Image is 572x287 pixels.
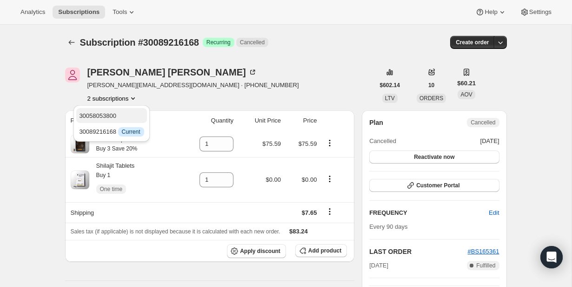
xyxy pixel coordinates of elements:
th: Product [65,110,178,131]
button: Shipping actions [322,206,337,217]
span: [DATE] [480,137,499,146]
span: LTV [385,95,395,102]
button: Create order [450,36,494,49]
span: 30058053800 [79,112,116,119]
button: Tools [107,6,142,19]
button: 30089216168 InfoCurrent [76,124,146,139]
span: $75.59 [262,140,281,147]
span: Every 90 days [369,223,407,230]
span: Sales tax (if applicable) is not displayed because it is calculated with each new order. [71,228,280,235]
th: Price [284,110,319,131]
button: Subscriptions [53,6,105,19]
h2: FREQUENCY [369,208,489,218]
span: Help [485,8,497,16]
span: Settings [529,8,552,16]
span: Fulfilled [476,262,495,269]
span: Recurring [206,39,231,46]
span: Apply discount [240,247,280,255]
span: Subscriptions [58,8,100,16]
div: [PERSON_NAME] [PERSON_NAME] [87,68,257,77]
span: ORDERS [419,95,443,102]
button: Analytics [15,6,51,19]
button: Product actions [322,138,337,148]
span: John Puccinelli [65,68,80,82]
h2: LAST ORDER [369,247,467,256]
span: [PERSON_NAME][EMAIL_ADDRESS][DOMAIN_NAME] · [PHONE_NUMBER] [87,81,299,90]
span: Cancelled [471,119,495,126]
span: Edit [489,208,499,218]
span: [DATE] [369,261,388,270]
span: $60.21 [457,79,476,88]
button: Add product [295,244,347,257]
span: Analytics [20,8,45,16]
th: Quantity [177,110,236,131]
span: One time [100,185,123,193]
button: Help [470,6,512,19]
button: Reactivate now [369,150,499,164]
h2: Plan [369,118,383,127]
img: product img [71,171,89,189]
span: Current [122,128,140,136]
button: Customer Portal [369,179,499,192]
th: Unit Price [236,110,284,131]
span: $75.59 [299,140,317,147]
span: $83.24 [289,228,308,235]
div: Open Intercom Messenger [540,246,563,268]
span: Subscription #30089216168 [80,37,199,48]
button: #BS165361 [468,247,499,256]
span: Reactivate now [414,153,454,161]
button: Settings [514,6,557,19]
span: Tools [113,8,127,16]
span: $0.00 [266,176,281,183]
button: Apply discount [227,244,286,258]
span: 10 [428,82,434,89]
span: $7.65 [302,209,317,216]
span: Add product [308,247,341,254]
span: Cancelled [240,39,265,46]
button: Product actions [87,94,138,103]
div: Shilajit Tablets [89,161,135,198]
th: Shipping [65,202,178,223]
button: $602.14 [374,79,406,92]
span: Cancelled [369,137,396,146]
small: Buy 1 [96,172,111,178]
button: 30058053800 [76,108,146,123]
button: 10 [423,79,440,92]
span: $602.14 [380,82,400,89]
span: 30089216168 [79,128,144,135]
span: Customer Portal [416,182,459,189]
span: Create order [456,39,489,46]
button: Subscriptions [65,36,78,49]
span: AOV [460,91,472,98]
button: Edit [483,205,505,220]
a: #BS165361 [468,248,499,255]
span: $0.00 [302,176,317,183]
button: Product actions [322,174,337,184]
